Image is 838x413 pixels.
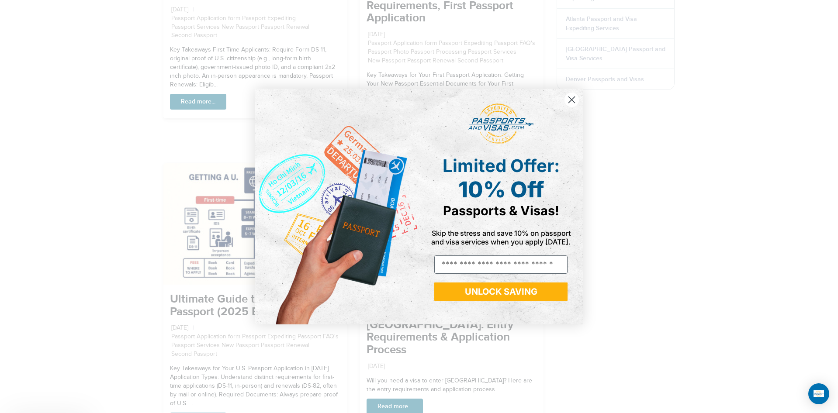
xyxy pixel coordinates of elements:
[443,155,560,176] span: Limited Offer:
[431,229,571,246] span: Skip the stress and save 10% on passport and visa services when you apply [DATE].
[468,103,534,145] img: passports and visas
[255,89,419,324] img: de9cda0d-0715-46ca-9a25-073762a91ba7.png
[443,203,559,218] span: Passports & Visas!
[808,383,829,404] div: Open Intercom Messenger
[434,282,568,301] button: UNLOCK SAVING
[458,176,544,203] span: 10% Off
[564,92,579,107] button: Close dialog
